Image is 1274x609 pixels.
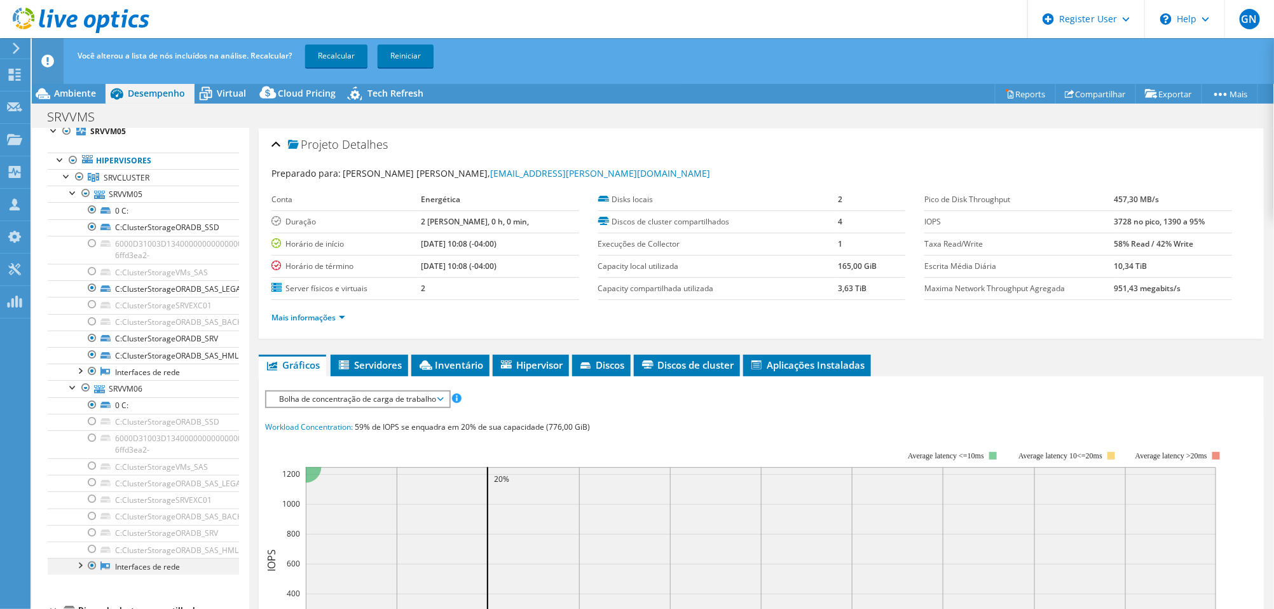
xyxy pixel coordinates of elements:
[217,87,246,99] span: Virtual
[355,421,590,432] span: 59% de IOPS se enquadra em 20% de sua capacidade (776,00 GiB)
[48,525,239,542] a: C:ClusterStorageORADB_SRV
[908,451,984,460] tspan: Average latency <=10ms
[90,126,126,137] b: SRVVM05
[838,194,842,205] b: 2
[598,216,839,228] label: Discos de cluster compartilhados
[78,50,292,61] span: Você alterou a lista de nós incluídos na análise. Recalcular?
[278,87,336,99] span: Cloud Pricing
[271,238,421,250] label: Horário de início
[598,238,839,250] label: Execuções de Collector
[838,238,842,249] b: 1
[838,283,866,294] b: 3,63 TiB
[48,153,239,169] a: Hipervisores
[1114,194,1160,205] b: 457,30 MB/s
[1240,9,1260,29] span: GN
[924,216,1114,228] label: IOPS
[273,392,442,407] span: Bolha de concentração de carga de trabalho
[288,139,339,151] span: Projeto
[271,167,341,179] label: Preparado para:
[924,282,1114,295] label: Maxima Network Throughput Agregada
[287,588,300,599] text: 400
[48,430,239,458] a: 6000D31003D134000000000000000004-6ffd3ea2-
[287,558,300,569] text: 600
[48,491,239,508] a: C:ClusterStorageSRVEXC01
[271,216,421,228] label: Duração
[1114,238,1194,249] b: 58% Read / 42% Write
[287,528,300,539] text: 800
[48,169,239,186] a: SRVCLUSTER
[271,282,421,295] label: Server físicos e virtuais
[271,193,421,206] label: Conta
[48,280,239,297] a: C:ClusterStorageORADB_SAS_LEGADO
[282,498,300,509] text: 1000
[421,261,497,271] b: [DATE] 10:08 (-04:00)
[48,186,239,202] a: SRVVM05
[265,421,353,432] span: Workload Concentration:
[48,123,239,140] a: SRVVM05
[750,359,865,371] span: Aplicações Instaladas
[598,260,839,273] label: Capacity local utilizada
[48,397,239,414] a: 0 C:
[838,216,842,227] b: 4
[924,193,1114,206] label: Pico de Disk Throughput
[104,172,149,183] span: SRVCLUSTER
[265,359,320,371] span: Gráficos
[48,314,239,331] a: C:ClusterStorageORADB_SAS_BACKUP
[48,475,239,491] a: C:ClusterStorageORADB_SAS_LEGADO
[48,364,239,380] a: Interfaces de rede
[924,238,1114,250] label: Taxa Read/Write
[41,110,114,124] h1: SRVVMS
[48,380,239,397] a: SRVVM06
[48,331,239,347] a: C:ClusterStorageORADB_SRV
[421,238,497,249] b: [DATE] 10:08 (-04:00)
[48,202,239,219] a: 0 C:
[305,44,367,67] a: Recalcular
[48,264,239,280] a: C:ClusterStorageVMs_SAS
[367,87,423,99] span: Tech Refresh
[48,509,239,525] a: C:ClusterStorageORADB_SAS_BACKUP
[1135,84,1202,104] a: Exportar
[343,167,710,179] span: [PERSON_NAME] [PERSON_NAME],
[924,260,1114,273] label: Escrita Média Diária
[418,359,483,371] span: Inventário
[48,347,239,364] a: C:ClusterStorageORADB_SAS_HML
[282,469,300,479] text: 1200
[48,558,239,575] a: Interfaces de rede
[1055,84,1136,104] a: Compartilhar
[421,283,425,294] b: 2
[598,282,839,295] label: Capacity compartilhada utilizada
[421,216,529,227] b: 2 [PERSON_NAME], 0 h, 0 min,
[337,359,402,371] span: Servidores
[1202,84,1258,104] a: Mais
[494,474,509,484] text: 20%
[1114,283,1181,294] b: 951,43 megabits/s
[579,359,624,371] span: Discos
[838,261,877,271] b: 165,00 GiB
[54,87,96,99] span: Ambiente
[48,542,239,558] a: C:ClusterStorageORADB_SAS_HML
[271,260,421,273] label: Horário de término
[1018,451,1102,460] tspan: Average latency 10<=20ms
[598,193,839,206] label: Disks locais
[271,312,345,323] a: Mais informações
[499,359,563,371] span: Hipervisor
[1135,451,1207,460] text: Average latency >20ms
[48,236,239,264] a: 6000D31003D134000000000000000004-6ffd3ea2-
[48,219,239,236] a: C:ClusterStorageORADB_SSD
[264,549,278,571] text: IOPS
[421,194,460,205] b: Energética
[1114,216,1205,227] b: 3728 no pico, 1390 a 95%
[640,359,734,371] span: Discos de cluster
[1114,261,1147,271] b: 10,34 TiB
[342,137,388,152] span: Detalhes
[490,167,710,179] a: [EMAIL_ADDRESS][PERSON_NAME][DOMAIN_NAME]
[378,44,434,67] a: Reiniciar
[48,297,239,313] a: C:ClusterStorageSRVEXC01
[48,458,239,475] a: C:ClusterStorageVMs_SAS
[128,87,185,99] span: Desempenho
[1160,13,1172,25] svg: \n
[995,84,1056,104] a: Reports
[48,414,239,430] a: C:ClusterStorageORADB_SSD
